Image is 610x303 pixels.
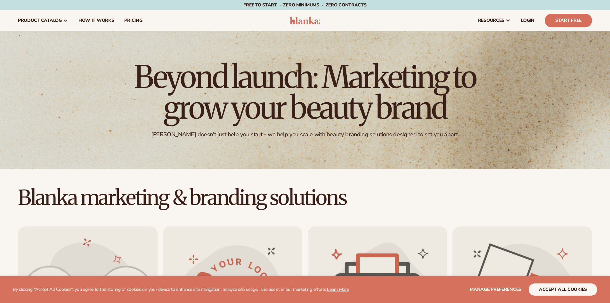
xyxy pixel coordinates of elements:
[327,286,349,292] a: Learn More
[119,10,147,31] a: pricing
[529,283,597,296] button: accept all cookies
[521,18,534,23] span: LOGIN
[13,287,349,292] p: By clicking "Accept All Cookies", you agree to the storing of cookies on your device to enhance s...
[73,10,119,31] a: How It Works
[470,283,521,296] button: Manage preferences
[129,62,481,123] h1: Beyond launch: Marketing to grow your beauty brand
[290,17,320,24] img: logo
[243,2,366,8] span: Free to start · ZERO minimums · ZERO contracts
[516,10,540,31] a: LOGIN
[473,10,516,31] a: resources
[124,18,142,23] span: pricing
[18,18,62,23] span: product catalog
[13,10,73,31] a: product catalog
[478,18,504,23] span: resources
[78,18,114,23] span: How It Works
[151,131,459,138] div: [PERSON_NAME] doesn't just help you start - we help you scale with beauty branding solutions desi...
[470,286,521,292] span: Manage preferences
[545,14,592,27] a: Start Free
